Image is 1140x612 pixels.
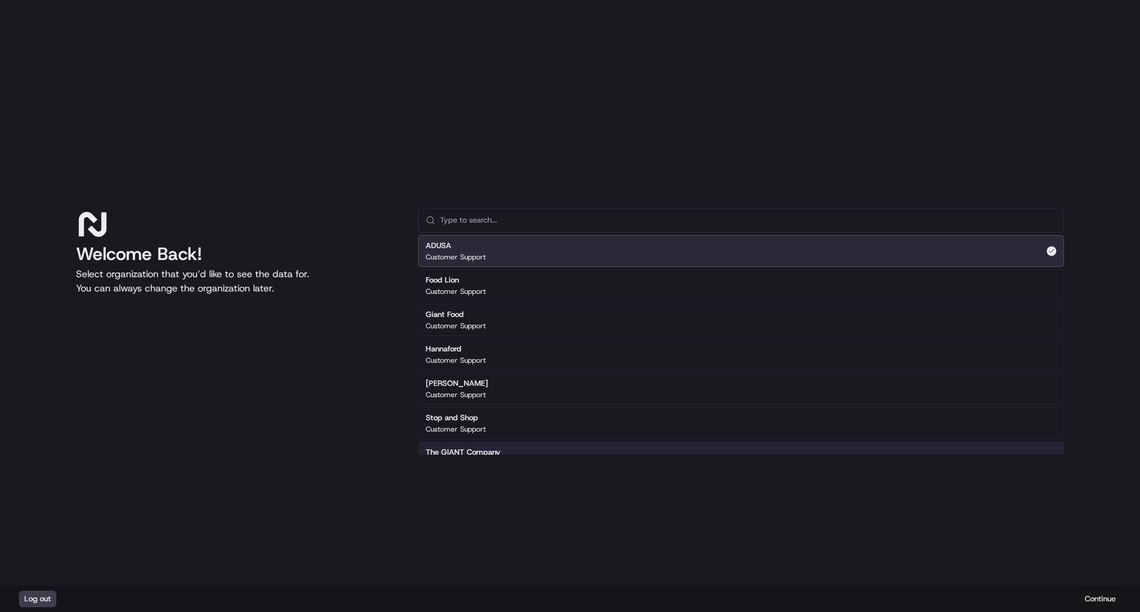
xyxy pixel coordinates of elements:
[426,356,486,365] p: Customer Support
[426,321,486,331] p: Customer Support
[76,243,399,265] h1: Welcome Back!
[76,267,399,296] p: Select organization that you’d like to see the data for. You can always change the organization l...
[426,240,486,251] h2: ADUSA
[426,309,486,320] h2: Giant Food
[426,287,486,296] p: Customer Support
[1079,591,1121,607] button: Continue
[440,208,1056,232] input: Type to search...
[418,233,1064,476] div: Suggestions
[426,275,486,286] h2: Food Lion
[426,252,486,262] p: Customer Support
[426,390,486,399] p: Customer Support
[426,424,486,434] p: Customer Support
[426,413,486,423] h2: Stop and Shop
[426,378,488,389] h2: [PERSON_NAME]
[426,344,486,354] h2: Hannaford
[19,591,56,607] button: Log out
[426,447,501,458] h2: The GIANT Company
